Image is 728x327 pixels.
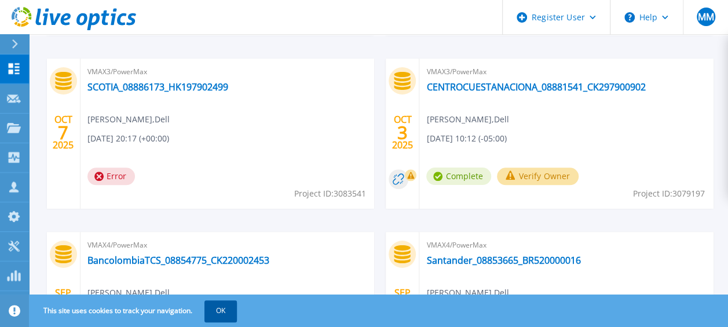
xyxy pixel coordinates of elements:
[392,285,414,327] div: SEP 2025
[87,286,170,299] span: [PERSON_NAME] , Dell
[426,168,491,185] span: Complete
[204,300,237,321] button: OK
[426,286,508,299] span: [PERSON_NAME] , Dell
[58,128,68,137] span: 7
[426,66,707,78] span: VMAX3/PowerMax
[294,187,365,200] span: Project ID: 3083541
[52,111,74,154] div: OCT 2025
[87,113,170,126] span: [PERSON_NAME] , Dell
[87,239,368,252] span: VMAX4/PowerMax
[497,168,579,185] button: Verify Owner
[52,285,74,327] div: SEP 2025
[633,187,705,200] span: Project ID: 3079197
[87,66,368,78] span: VMAX3/PowerMax
[426,113,508,126] span: [PERSON_NAME] , Dell
[697,12,714,21] span: MM
[32,300,237,321] span: This site uses cookies to track your navigation.
[87,132,169,145] span: [DATE] 20:17 (+00:00)
[87,168,135,185] span: Error
[87,81,228,93] a: SCOTIA_08886173_HK197902499
[397,128,408,137] span: 3
[426,239,707,252] span: VMAX4/PowerMax
[426,132,506,145] span: [DATE] 10:12 (-05:00)
[426,81,645,93] a: CENTROCUESTANACIONA_08881541_CK297900902
[87,255,269,266] a: BancolombiaTCS_08854775_CK220002453
[426,255,580,266] a: Santander_08853665_BR520000016
[392,111,414,154] div: OCT 2025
